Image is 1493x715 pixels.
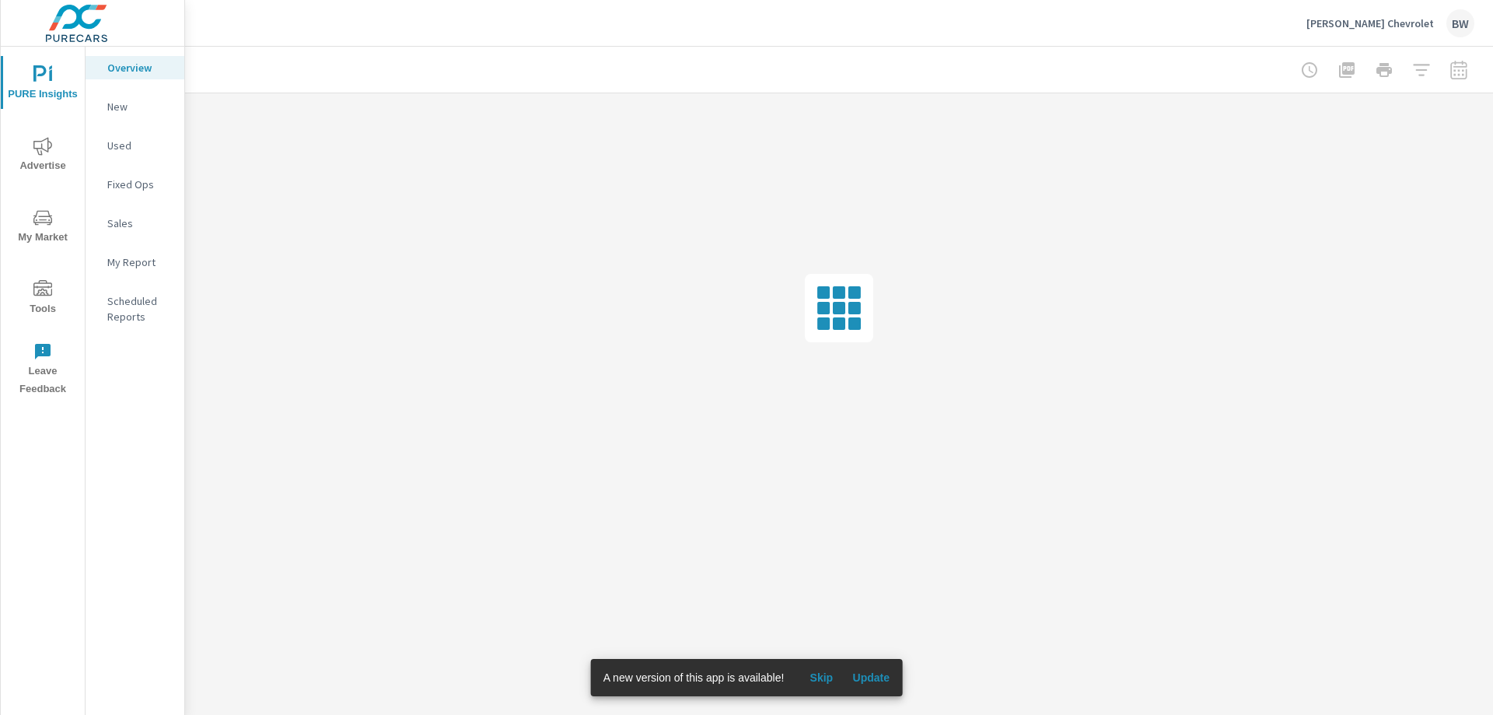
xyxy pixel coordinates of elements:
[852,671,890,685] span: Update
[107,293,172,324] p: Scheduled Reports
[5,280,80,318] span: Tools
[846,665,896,690] button: Update
[5,65,80,103] span: PURE Insights
[107,177,172,192] p: Fixed Ops
[5,342,80,398] span: Leave Feedback
[1306,16,1434,30] p: [PERSON_NAME] Chevrolet
[1,47,85,405] div: nav menu
[107,99,172,114] p: New
[86,289,184,328] div: Scheduled Reports
[86,95,184,118] div: New
[5,209,80,247] span: My Market
[603,671,785,684] span: A new version of this app is available!
[1446,9,1474,37] div: BW
[5,137,80,175] span: Advertise
[86,251,184,274] div: My Report
[86,134,184,157] div: Used
[107,216,172,231] p: Sales
[86,173,184,196] div: Fixed Ops
[86,212,184,235] div: Sales
[86,56,184,79] div: Overview
[802,671,840,685] span: Skip
[107,60,172,75] p: Overview
[107,138,172,153] p: Used
[796,665,846,690] button: Skip
[107,254,172,270] p: My Report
